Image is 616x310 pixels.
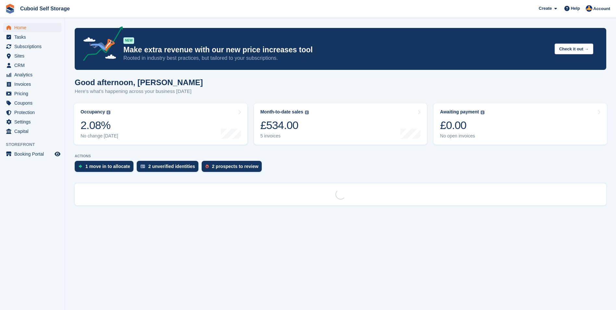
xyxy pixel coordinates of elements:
img: stora-icon-8386f47178a22dfd0bd8f6a31ec36ba5ce8667c1dd55bd0f319d3a0aa187defe.svg [5,4,15,14]
span: Settings [14,117,53,126]
a: Cuboid Self Storage [18,3,72,14]
a: menu [3,23,61,32]
a: Awaiting payment £0.00 No open invoices [434,103,607,145]
a: menu [3,61,61,70]
span: Help [571,5,580,12]
a: 2 unverified identities [137,161,202,175]
div: £0.00 [440,119,484,132]
span: Protection [14,108,53,117]
a: 1 move in to allocate [75,161,137,175]
a: menu [3,127,61,136]
img: verify_identity-adf6edd0f0f0b5bbfe63781bf79b02c33cf7c696d77639b501bdc392416b5a36.svg [141,164,145,168]
a: 2 prospects to review [202,161,265,175]
div: 5 invoices [260,133,309,139]
span: Invoices [14,80,53,89]
a: menu [3,89,61,98]
a: Month-to-date sales £534.00 5 invoices [254,103,427,145]
div: Awaiting payment [440,109,479,115]
button: Check it out → [555,44,593,54]
img: move_ins_to_allocate_icon-fdf77a2bb77ea45bf5b3d319d69a93e2d87916cf1d5bf7949dd705db3b84f3ca.svg [79,164,82,168]
div: NEW [123,37,134,44]
img: icon-info-grey-7440780725fd019a000dd9b08b2336e03edf1995a4989e88bcd33f0948082b44.svg [481,110,484,114]
div: 1 move in to allocate [85,164,130,169]
p: Rooted in industry best practices, but tailored to your subscriptions. [123,55,549,62]
span: Analytics [14,70,53,79]
div: 2.08% [81,119,118,132]
div: Month-to-date sales [260,109,303,115]
a: menu [3,117,61,126]
span: CRM [14,61,53,70]
div: 2 prospects to review [212,164,258,169]
img: icon-info-grey-7440780725fd019a000dd9b08b2336e03edf1995a4989e88bcd33f0948082b44.svg [107,110,110,114]
img: price-adjustments-announcement-icon-8257ccfd72463d97f412b2fc003d46551f7dbcb40ab6d574587a9cd5c0d94... [78,26,123,63]
div: No open invoices [440,133,484,139]
p: ACTIONS [75,154,606,158]
a: Occupancy 2.08% No change [DATE] [74,103,247,145]
a: menu [3,80,61,89]
div: No change [DATE] [81,133,118,139]
span: Sites [14,51,53,60]
a: menu [3,32,61,42]
p: Here's what's happening across your business [DATE] [75,88,203,95]
a: menu [3,98,61,108]
div: Occupancy [81,109,105,115]
img: icon-info-grey-7440780725fd019a000dd9b08b2336e03edf1995a4989e88bcd33f0948082b44.svg [305,110,309,114]
p: Make extra revenue with our new price increases tool [123,45,549,55]
span: Pricing [14,89,53,98]
div: £534.00 [260,119,309,132]
span: Create [539,5,552,12]
img: Chris Hickman [586,5,592,12]
div: 2 unverified identities [148,164,195,169]
a: Preview store [54,150,61,158]
span: Account [593,6,610,12]
span: Coupons [14,98,53,108]
img: prospect-51fa495bee0391a8d652442698ab0144808aea92771e9ea1ae160a38d050c398.svg [206,164,209,168]
span: Capital [14,127,53,136]
a: menu [3,149,61,159]
a: menu [3,108,61,117]
span: Subscriptions [14,42,53,51]
h1: Good afternoon, [PERSON_NAME] [75,78,203,87]
a: menu [3,51,61,60]
a: menu [3,70,61,79]
span: Booking Portal [14,149,53,159]
a: menu [3,42,61,51]
span: Storefront [6,141,65,148]
span: Home [14,23,53,32]
span: Tasks [14,32,53,42]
